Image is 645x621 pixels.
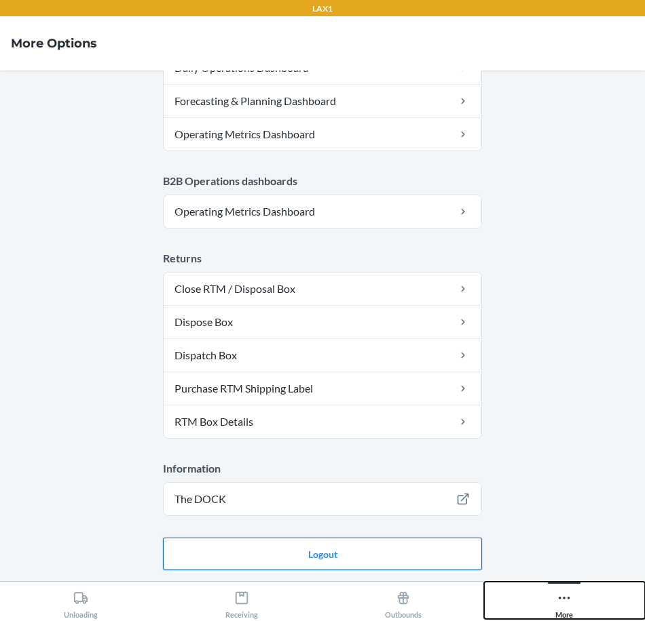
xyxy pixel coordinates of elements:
a: Close RTM / Disposal Box [164,273,481,305]
p: B2B Operations dashboards [163,173,482,189]
a: The DOCK [164,483,481,515]
div: Receiving [225,585,258,619]
div: Outbounds [385,585,422,619]
a: Operating Metrics Dashboard [164,195,481,228]
div: More [555,585,573,619]
a: Operating Metrics Dashboard [164,118,481,151]
button: Receiving [162,582,323,619]
a: RTM Box Details [164,405,481,438]
div: Unloading [64,585,98,619]
a: Dispose Box [164,306,481,338]
a: Dispatch Box [164,339,481,372]
p: Information [163,460,482,477]
h4: More Options [11,35,97,52]
p: LAX1 [312,3,333,15]
a: Purchase RTM Shipping Label [164,372,481,405]
button: Logout [163,538,482,570]
a: Forecasting & Planning Dashboard [164,85,481,117]
button: Outbounds [322,582,484,619]
p: Returns [163,250,482,266]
